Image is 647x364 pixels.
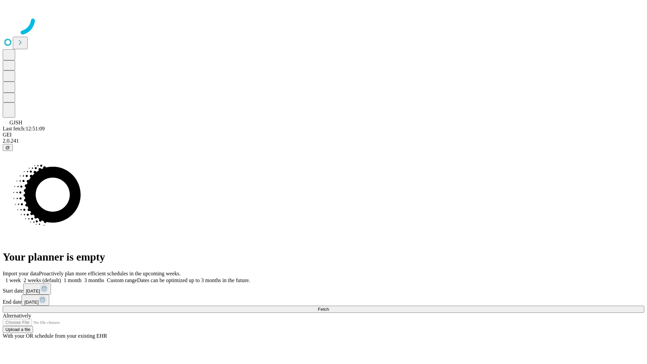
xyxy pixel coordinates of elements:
[23,283,51,295] button: [DATE]
[3,313,31,318] span: Alternatively
[3,295,644,306] div: End date
[84,277,104,283] span: 3 months
[24,300,38,305] span: [DATE]
[22,295,49,306] button: [DATE]
[3,283,644,295] div: Start date
[3,132,644,138] div: GEI
[26,289,40,294] span: [DATE]
[3,333,107,339] span: With your OR schedule from your existing EHR
[9,120,22,125] span: GJSH
[3,306,644,313] button: Fetch
[5,277,21,283] span: 1 week
[3,126,45,131] span: Last fetch: 12:51:09
[3,138,644,144] div: 2.0.241
[5,145,10,150] span: @
[137,277,250,283] span: Dates can be optimized up to 3 months in the future.
[3,326,33,333] button: Upload a file
[107,277,137,283] span: Custom range
[3,251,644,263] h1: Your planner is empty
[39,271,181,276] span: Proactively plan more efficient schedules in the upcoming weeks.
[3,271,39,276] span: Import your data
[64,277,82,283] span: 1 month
[24,277,61,283] span: 2 weeks (default)
[318,307,329,312] span: Fetch
[3,144,13,151] button: @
